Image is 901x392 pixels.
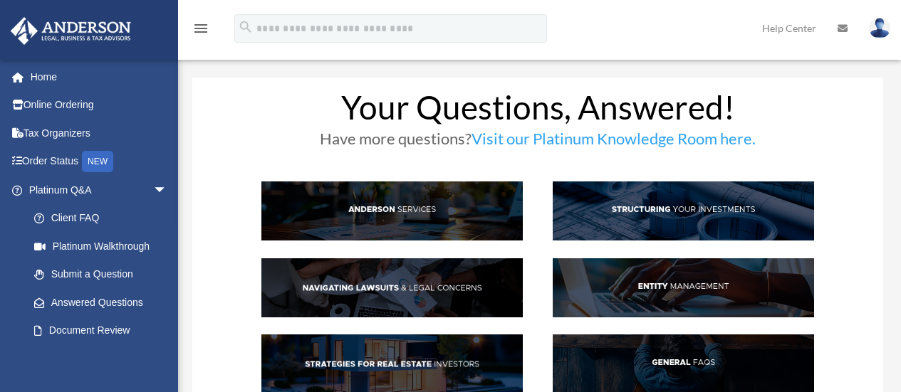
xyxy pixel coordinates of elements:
[472,129,756,155] a: Visit our Platinum Knowledge Room here.
[261,131,814,154] h3: Have more questions?
[20,288,189,317] a: Answered Questions
[261,181,523,240] img: AndServ_hdr
[20,232,189,260] a: Platinum Walkthrough
[192,25,209,37] a: menu
[869,18,890,38] img: User Pic
[20,317,189,345] a: Document Review
[82,151,113,172] div: NEW
[153,176,182,205] span: arrow_drop_down
[238,19,254,35] i: search
[261,91,814,131] h1: Your Questions, Answered!
[553,258,814,317] img: EntManag_hdr
[20,260,189,289] a: Submit a Question
[10,119,189,147] a: Tax Organizers
[192,20,209,37] i: menu
[261,258,523,317] img: NavLaw_hdr
[10,91,189,120] a: Online Ordering
[10,147,189,176] a: Order StatusNEW
[20,204,182,233] a: Client FAQ
[10,63,189,91] a: Home
[10,176,189,204] a: Platinum Q&Aarrow_drop_down
[6,17,135,45] img: Anderson Advisors Platinum Portal
[553,181,814,240] img: StructInv_hdr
